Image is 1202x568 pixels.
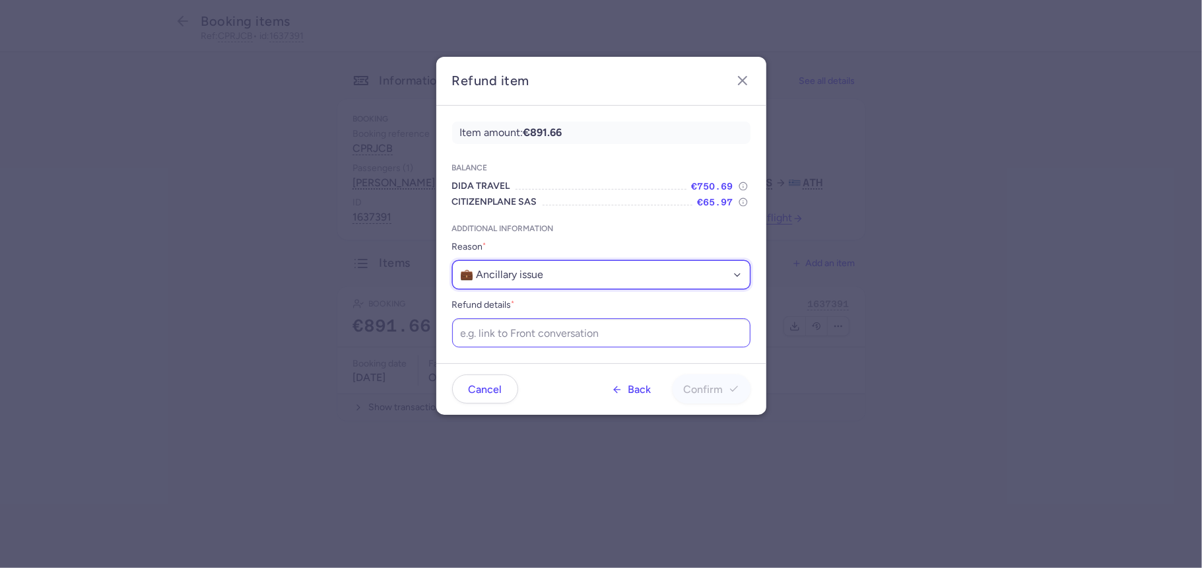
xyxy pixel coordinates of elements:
span: €65.97 [698,194,733,210]
p: Additional information [452,223,751,234]
button: Confirm [673,374,751,404]
label: Refund details [452,297,751,313]
p: Item amount: [452,122,751,144]
label: Reason [452,239,751,255]
span: Back [628,384,651,396]
h2: Refund item [452,73,751,89]
input: e.g. link to Front conversation [452,318,751,347]
b: €891.66 [523,126,562,139]
span: Confirm [684,384,723,396]
button: Back [599,375,665,404]
span: Cancel [468,384,502,396]
p: CITIZENPLANE SAS [452,194,537,210]
p: DIDA TRAVEL [452,178,510,194]
p: Balance [452,162,751,173]
button: Cancel [452,374,518,404]
span: €750.69 [692,178,733,194]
